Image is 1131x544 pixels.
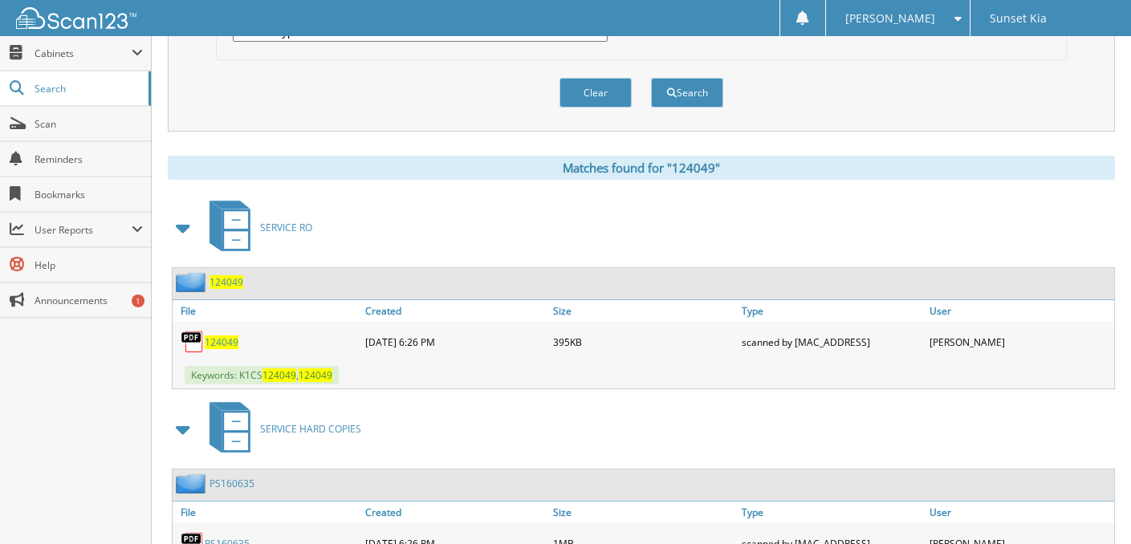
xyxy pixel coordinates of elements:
[35,117,143,131] span: Scan
[990,14,1047,23] span: Sunset Kia
[205,335,238,349] a: 124049
[549,300,738,322] a: Size
[549,326,738,358] div: 395KB
[132,294,144,307] div: 1
[35,258,143,272] span: Help
[168,156,1115,180] div: Matches found for "124049"
[200,196,312,259] a: SERVICE RO
[361,326,550,358] div: [DATE] 6:26 PM
[926,501,1114,523] a: User
[176,272,210,292] img: folder2.png
[926,326,1114,358] div: [PERSON_NAME]
[361,501,550,523] a: Created
[260,221,312,234] span: SERVICE RO
[35,152,143,166] span: Reminders
[173,300,361,322] a: File
[173,501,361,523] a: File
[299,368,332,382] span: 124049
[210,275,243,289] a: 124049
[260,422,361,436] span: SERVICE HARD COPIES
[35,47,132,60] span: Cabinets
[361,300,550,322] a: Created
[549,501,738,523] a: Size
[35,294,143,307] span: Announcements
[926,300,1114,322] a: User
[738,501,926,523] a: Type
[845,14,935,23] span: [PERSON_NAME]
[200,397,361,461] a: SERVICE HARD COPIES
[738,300,926,322] a: Type
[35,82,140,95] span: Search
[262,368,296,382] span: 124049
[738,326,926,358] div: scanned by [MAC_ADDRESS]
[16,7,136,29] img: scan123-logo-white.svg
[210,477,254,490] a: PS160635
[35,223,132,237] span: User Reports
[35,188,143,201] span: Bookmarks
[181,330,205,354] img: PDF.png
[176,473,210,493] img: folder2.png
[651,78,723,108] button: Search
[185,366,339,384] span: Keywords: K1CS ,
[559,78,632,108] button: Clear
